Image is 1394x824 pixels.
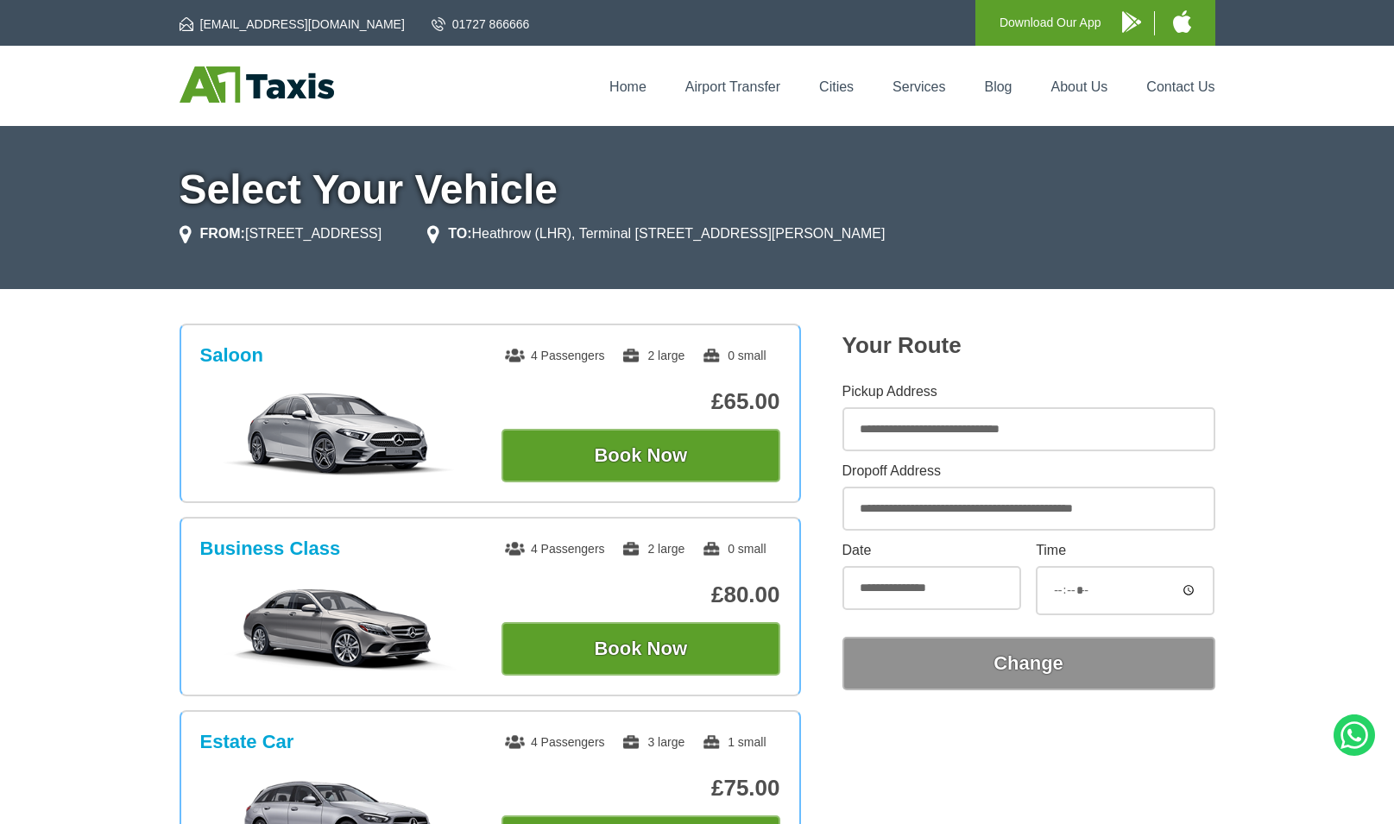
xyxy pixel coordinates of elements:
a: 01727 866666 [432,16,530,33]
button: Book Now [501,622,780,676]
p: £80.00 [501,582,780,608]
p: £75.00 [501,775,780,802]
a: Home [609,79,647,94]
span: 1 small [702,735,766,749]
a: About Us [1051,79,1108,94]
a: Cities [819,79,854,94]
button: Book Now [501,429,780,482]
a: Contact Us [1146,79,1214,94]
span: 4 Passengers [505,349,605,362]
button: Change [842,637,1215,690]
h3: Business Class [200,538,341,560]
h1: Select Your Vehicle [180,169,1215,211]
img: Saloon [209,391,469,477]
span: 2 large [621,542,684,556]
span: 0 small [702,542,766,556]
li: [STREET_ADDRESS] [180,223,382,244]
span: 4 Passengers [505,735,605,749]
span: 4 Passengers [505,542,605,556]
span: 2 large [621,349,684,362]
strong: FROM: [200,226,245,241]
a: Airport Transfer [685,79,780,94]
img: Business Class [209,584,469,670]
h3: Saloon [200,344,263,367]
h3: Estate Car [200,731,294,753]
label: Time [1036,544,1214,557]
span: 3 large [621,735,684,749]
img: A1 Taxis St Albans LTD [180,66,334,103]
img: A1 Taxis iPhone App [1173,10,1191,33]
span: 0 small [702,349,766,362]
p: Download Our App [1000,12,1101,34]
a: [EMAIL_ADDRESS][DOMAIN_NAME] [180,16,405,33]
img: A1 Taxis Android App [1122,11,1141,33]
label: Date [842,544,1021,557]
p: £65.00 [501,388,780,415]
a: Services [893,79,945,94]
a: Blog [984,79,1012,94]
li: Heathrow (LHR), Terminal [STREET_ADDRESS][PERSON_NAME] [427,223,885,244]
label: Pickup Address [842,385,1215,399]
label: Dropoff Address [842,464,1215,478]
h2: Your Route [842,332,1215,359]
strong: TO: [448,226,471,241]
